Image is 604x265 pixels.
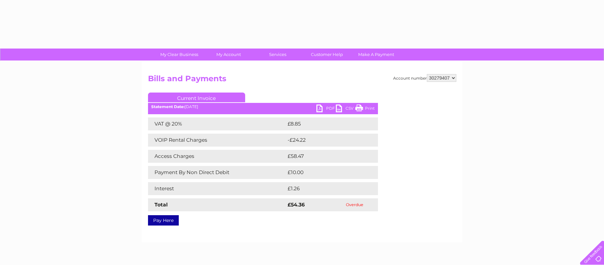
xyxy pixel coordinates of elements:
[148,93,245,102] a: Current Invoice
[153,49,206,61] a: My Clear Business
[148,105,378,109] div: [DATE]
[393,74,456,82] div: Account number
[148,215,179,226] a: Pay Here
[148,134,286,147] td: VOIP Rental Charges
[300,49,354,61] a: Customer Help
[148,166,286,179] td: Payment By Non Direct Debit
[148,150,286,163] td: Access Charges
[286,134,366,147] td: -£24.22
[286,117,363,130] td: £8.85
[154,202,168,208] strong: Total
[251,49,304,61] a: Services
[148,182,286,195] td: Interest
[202,49,255,61] a: My Account
[336,105,355,114] a: CSV
[148,74,456,86] h2: Bills and Payments
[331,198,378,211] td: Overdue
[286,166,365,179] td: £10.00
[316,105,336,114] a: PDF
[286,150,365,163] td: £58.47
[286,182,362,195] td: £1.26
[355,105,375,114] a: Print
[151,104,185,109] b: Statement Date:
[288,202,305,208] strong: £54.36
[148,117,286,130] td: VAT @ 20%
[349,49,403,61] a: Make A Payment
